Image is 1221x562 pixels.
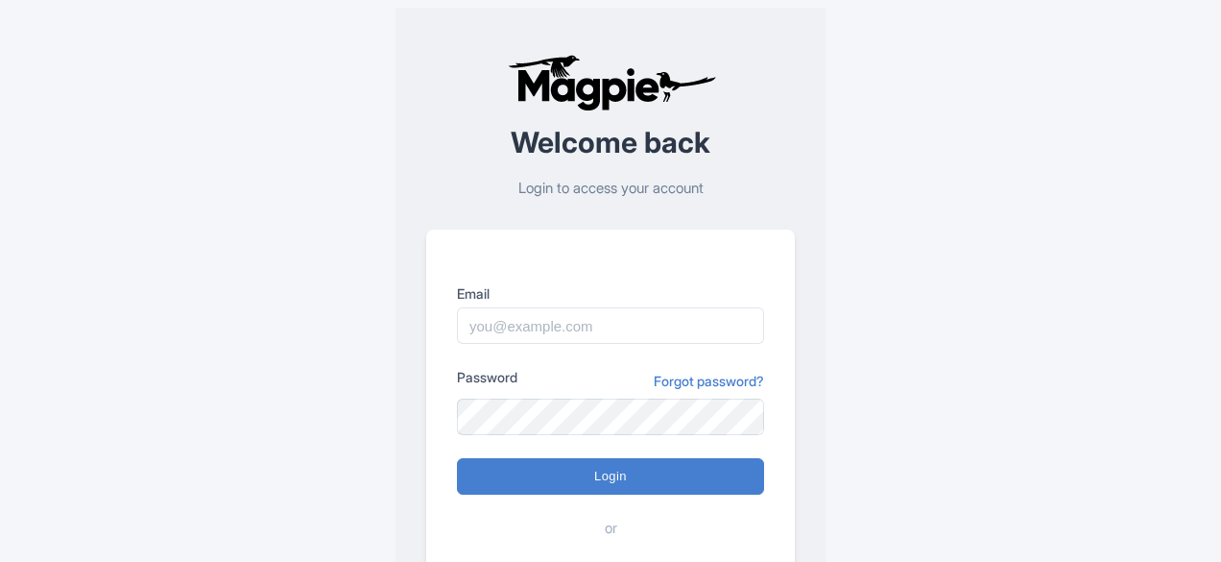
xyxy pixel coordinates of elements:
[605,518,617,540] span: or
[426,178,795,200] p: Login to access your account
[654,371,764,391] a: Forgot password?
[503,54,719,111] img: logo-ab69f6fb50320c5b225c76a69d11143b.png
[457,367,517,387] label: Password
[426,127,795,159] h2: Welcome back
[457,307,764,344] input: you@example.com
[457,458,764,495] input: Login
[457,283,764,304] label: Email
